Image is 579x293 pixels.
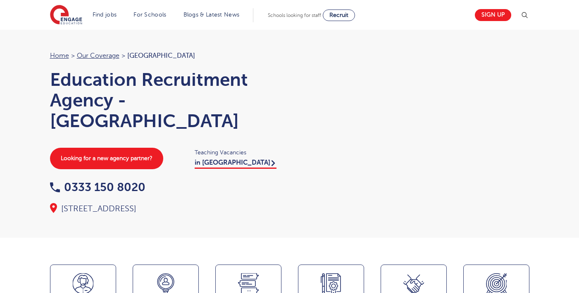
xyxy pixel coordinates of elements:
[50,148,163,169] a: Looking for a new agency partner?
[122,52,125,59] span: >
[50,5,82,26] img: Engage Education
[50,52,69,59] a: Home
[50,181,145,194] a: 0333 150 8020
[127,52,195,59] span: [GEOGRAPHIC_DATA]
[133,12,166,18] a: For Schools
[195,159,276,169] a: in [GEOGRAPHIC_DATA]
[268,12,321,18] span: Schools looking for staff
[71,52,75,59] span: >
[50,203,281,215] div: [STREET_ADDRESS]
[475,9,511,21] a: Sign up
[195,148,281,157] span: Teaching Vacancies
[50,69,281,131] h1: Education Recruitment Agency - [GEOGRAPHIC_DATA]
[93,12,117,18] a: Find jobs
[50,50,281,61] nav: breadcrumb
[323,9,355,21] a: Recruit
[183,12,240,18] a: Blogs & Latest News
[329,12,348,18] span: Recruit
[77,52,119,59] a: Our coverage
